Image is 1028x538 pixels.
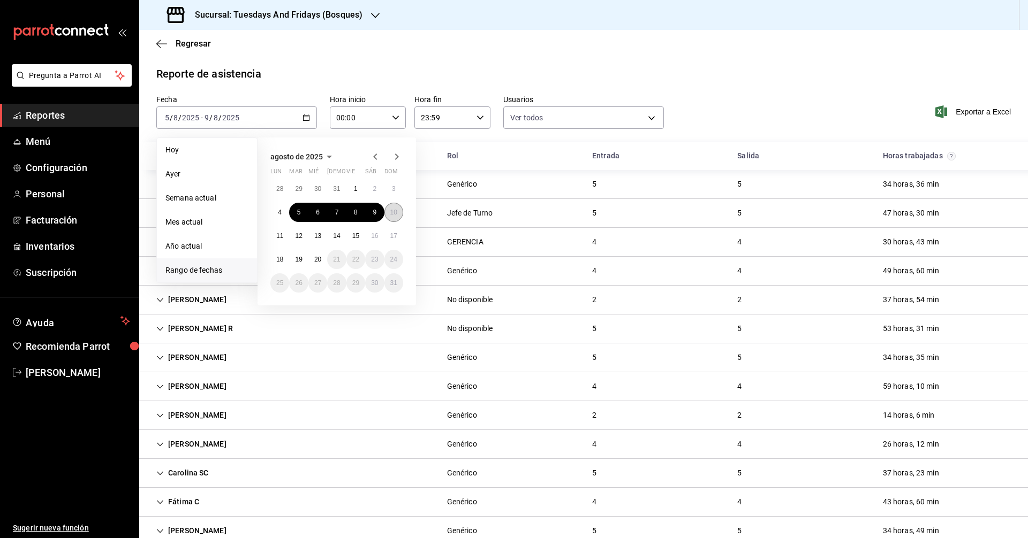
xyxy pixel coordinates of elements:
[439,232,492,252] div: Cell
[156,66,261,82] div: Reporte de asistencia
[584,405,605,425] div: Cell
[584,434,605,454] div: Cell
[874,290,948,310] div: Cell
[295,256,302,263] abbr: 19 de agosto de 2025
[148,376,235,396] div: Cell
[729,434,750,454] div: Cell
[352,232,359,240] abbr: 15 de agosto de 2025
[26,134,130,149] span: Menú
[176,39,211,49] span: Regresar
[874,232,948,252] div: Cell
[139,430,1028,459] div: Row
[384,226,403,245] button: 17 de agosto de 2025
[371,256,378,263] abbr: 23 de agosto de 2025
[729,348,750,367] div: Cell
[874,348,948,367] div: Cell
[308,168,319,179] abbr: miércoles
[365,203,384,222] button: 9 de agosto de 2025
[289,226,308,245] button: 12 de agosto de 2025
[314,279,321,287] abbr: 27 de agosto de 2025
[7,78,132,89] a: Pregunta a Parrot AI
[938,105,1011,118] button: Exportar a Excel
[289,203,308,222] button: 5 de agosto de 2025
[729,290,750,310] div: Cell
[333,232,340,240] abbr: 14 de agosto de 2025
[439,261,486,281] div: Cell
[373,185,376,193] abbr: 2 de agosto de 2025
[584,203,605,223] div: Cell
[414,96,490,103] label: Hora fin
[447,439,477,450] div: Genérico
[139,228,1028,257] div: Row
[447,410,477,421] div: Genérico
[354,209,358,216] abbr: 8 de agosto de 2025
[204,113,209,122] input: --
[584,290,605,310] div: Cell
[365,168,376,179] abbr: sábado
[346,273,365,293] button: 29 de agosto de 2025
[170,113,173,122] span: /
[584,376,605,396] div: Cell
[270,203,289,222] button: 4 de agosto de 2025
[209,113,213,122] span: /
[447,352,477,363] div: Genérico
[314,256,321,263] abbr: 20 de agosto de 2025
[156,96,317,103] label: Fecha
[447,179,477,190] div: Genérico
[148,232,235,252] div: Cell
[148,463,217,483] div: Cell
[139,459,1028,488] div: Row
[384,203,403,222] button: 10 de agosto de 2025
[352,279,359,287] abbr: 29 de agosto de 2025
[165,144,248,156] span: Hoy
[148,290,235,310] div: Cell
[874,174,948,194] div: Cell
[439,463,486,483] div: Cell
[874,463,948,483] div: Cell
[874,319,948,339] div: Cell
[270,250,289,269] button: 18 de agosto de 2025
[173,113,178,122] input: --
[439,434,486,454] div: Cell
[384,250,403,269] button: 24 de agosto de 2025
[26,265,130,280] span: Suscripción
[729,319,750,339] div: Cell
[178,113,182,122] span: /
[439,348,486,367] div: Cell
[165,265,248,276] span: Rango de fechas
[729,376,750,396] div: Cell
[270,226,289,245] button: 11 de agosto de 2025
[729,261,750,281] div: Cell
[186,9,362,21] h3: Sucursal: Tuesdays And Fridays (Bosques)
[314,185,321,193] abbr: 30 de julio de 2025
[222,113,240,122] input: ----
[729,146,874,166] div: HeadCell
[26,339,130,353] span: Recomienda Parrot
[139,170,1028,199] div: Row
[164,113,170,122] input: --
[729,492,750,512] div: Cell
[874,405,943,425] div: Cell
[390,256,397,263] abbr: 24 de agosto de 2025
[165,217,248,228] span: Mes actual
[270,152,323,161] span: agosto de 2025
[729,405,750,425] div: Cell
[874,146,1019,166] div: HeadCell
[447,323,493,334] div: No disponible
[447,236,483,248] div: GERENCIA
[201,113,203,122] span: -
[439,290,502,310] div: Cell
[439,174,486,194] div: Cell
[439,376,486,396] div: Cell
[346,203,365,222] button: 8 de agosto de 2025
[276,185,283,193] abbr: 28 de julio de 2025
[346,250,365,269] button: 22 de agosto de 2025
[308,226,327,245] button: 13 de agosto de 2025
[297,209,301,216] abbr: 5 de agosto de 2025
[874,376,948,396] div: Cell
[333,256,340,263] abbr: 21 de agosto de 2025
[333,185,340,193] abbr: 31 de julio de 2025
[447,207,493,219] div: Jefe de Turno
[270,273,289,293] button: 25 de agosto de 2025
[26,239,130,253] span: Inventarios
